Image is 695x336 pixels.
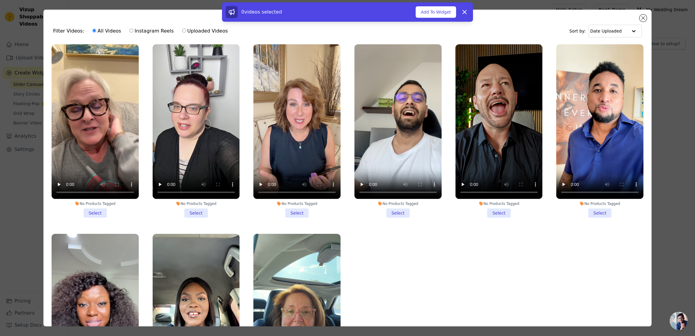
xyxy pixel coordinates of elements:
[416,6,456,18] button: Add To Widget
[129,27,174,35] label: Instagram Reels
[556,201,643,206] div: No Products Tagged
[455,201,543,206] div: No Products Tagged
[52,201,139,206] div: No Products Tagged
[670,312,688,330] div: Aprire la chat
[92,27,121,35] label: All Videos
[53,24,231,38] div: Filter Videos:
[153,201,240,206] div: No Products Tagged
[570,25,642,37] div: Sort by:
[354,201,442,206] div: No Products Tagged
[182,27,228,35] label: Uploaded Videos
[253,201,341,206] div: No Products Tagged
[241,9,282,15] span: 0 videos selected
